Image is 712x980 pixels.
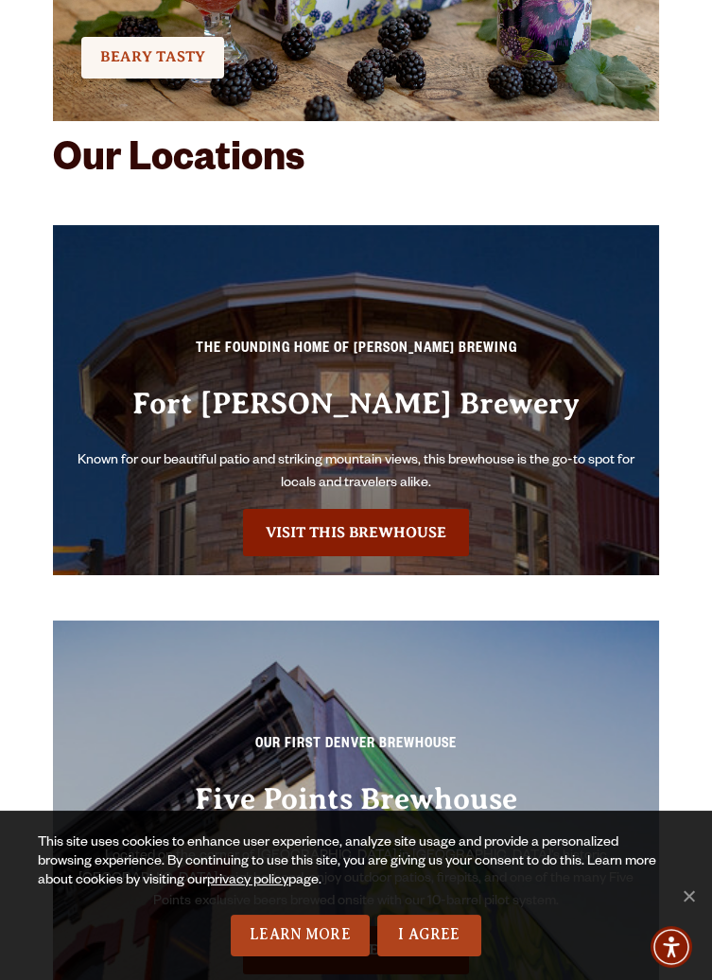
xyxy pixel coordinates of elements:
p: Our First Denver Brewhouse [72,734,639,768]
h3: Five Points Brewhouse [72,781,639,846]
span: Beary Tasty [100,48,205,65]
h3: Fort [PERSON_NAME] Brewery [72,386,639,450]
a: Beary Tasty [81,37,224,79]
a: Learn More [231,915,370,956]
a: Visit the Fort Collin's Brewery & Taproom [243,509,469,556]
p: Known for our beautiful patio and striking mountain views, this brewhouse is the go-to spot for l... [72,450,639,496]
a: privacy policy [207,874,288,889]
div: Check it Out [81,34,630,81]
div: Accessibility Menu [651,926,692,968]
p: The Founding Home of [PERSON_NAME] Brewing [72,339,639,373]
h2: Our Locations [53,140,658,185]
span: No [679,886,698,905]
a: I Agree [377,915,481,956]
div: This site uses cookies to enhance user experience, analyze site usage and provide a personalized ... [38,834,674,915]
